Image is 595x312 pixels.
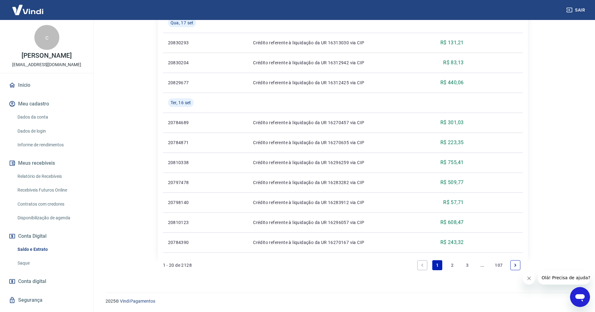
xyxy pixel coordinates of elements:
p: Crédito referente à liquidação da UR 16296259 via CIP [253,159,407,166]
p: R$ 755,41 [440,159,464,166]
iframe: Botão para abrir a janela de mensagens [570,287,590,307]
a: Page 2 [447,260,457,270]
p: Crédito referente à liquidação da UR 16270635 via CIP [253,139,407,146]
p: R$ 301,03 [440,119,464,126]
a: Saque [15,257,86,270]
a: Disponibilização de agenda [15,212,86,224]
a: Next page [510,260,520,270]
p: R$ 509,77 [440,179,464,186]
a: Recebíveis Futuros Online [15,184,86,197]
a: Jump forward [477,260,487,270]
p: 20797478 [168,179,210,186]
p: 20784871 [168,139,210,146]
span: Conta digital [18,277,46,286]
p: 20830204 [168,60,210,66]
a: Saldo e Extrato [15,243,86,256]
p: R$ 608,47 [440,219,464,226]
p: 20830293 [168,40,210,46]
p: R$ 57,71 [443,199,464,206]
button: Meus recebíveis [7,156,86,170]
a: Contratos com credores [15,198,86,211]
button: Conta Digital [7,229,86,243]
iframe: Fechar mensagem [523,272,535,285]
span: Qua, 17 set [171,20,194,26]
p: Crédito referente à liquidação da UR 16296057 via CIP [253,219,407,226]
a: Vindi Pagamentos [120,299,155,304]
p: 20784390 [168,239,210,246]
a: Page 107 [492,260,505,270]
p: 20798140 [168,199,210,206]
p: 1 - 20 de 2128 [163,262,192,268]
iframe: Mensagem da empresa [538,271,590,285]
p: Crédito referente à liquidação da UR 16283282 via CIP [253,179,407,186]
p: Crédito referente à liquidação da UR 16312425 via CIP [253,80,407,86]
p: R$ 131,21 [440,39,464,46]
ul: Pagination [415,258,523,273]
a: Page 1 is your current page [432,260,442,270]
div: c [34,25,59,50]
img: Vindi [7,0,48,19]
span: Ter, 16 set [171,100,191,106]
p: R$ 243,32 [440,239,464,246]
span: Olá! Precisa de ajuda? [4,4,52,9]
button: Sair [565,4,588,16]
a: Relatório de Recebíveis [15,170,86,183]
p: Crédito referente à liquidação da UR 16270457 via CIP [253,119,407,126]
a: Informe de rendimentos [15,139,86,151]
p: Crédito referente à liquidação da UR 16283912 via CIP [253,199,407,206]
p: [PERSON_NAME] [22,52,72,59]
p: R$ 223,35 [440,139,464,146]
p: 20829677 [168,80,210,86]
a: Previous page [417,260,427,270]
p: R$ 83,13 [443,59,464,66]
button: Meu cadastro [7,97,86,111]
p: R$ 440,06 [440,79,464,86]
a: Page 3 [462,260,472,270]
a: Dados de login [15,125,86,138]
a: Segurança [7,293,86,307]
p: 20810338 [168,159,210,166]
a: Dados da conta [15,111,86,124]
a: Conta digital [7,275,86,288]
p: Crédito referente à liquidação da UR 16313030 via CIP [253,40,407,46]
p: 2025 © [106,298,580,305]
p: 20810123 [168,219,210,226]
p: Crédito referente à liquidação da UR 16312942 via CIP [253,60,407,66]
p: Crédito referente à liquidação da UR 16270167 via CIP [253,239,407,246]
a: Início [7,78,86,92]
p: 20784689 [168,119,210,126]
p: [EMAIL_ADDRESS][DOMAIN_NAME] [12,61,81,68]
